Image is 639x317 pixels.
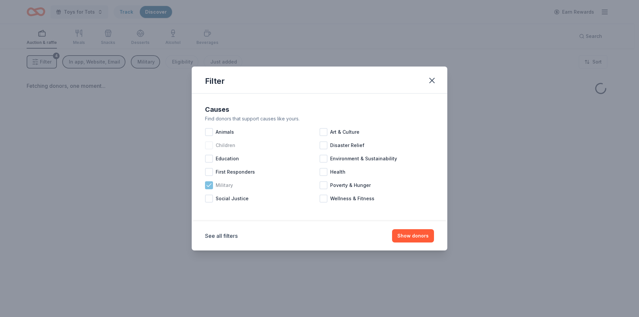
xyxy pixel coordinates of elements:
span: Disaster Relief [330,141,364,149]
span: Environment & Sustainability [330,155,397,163]
div: Filter [205,76,225,86]
span: First Responders [216,168,255,176]
span: Animals [216,128,234,136]
span: Poverty & Hunger [330,181,371,189]
span: Children [216,141,235,149]
div: Causes [205,104,434,115]
span: Art & Culture [330,128,359,136]
button: See all filters [205,232,238,240]
span: Education [216,155,239,163]
span: Military [216,181,233,189]
button: Show donors [392,229,434,242]
span: Wellness & Fitness [330,195,374,203]
div: Find donors that support causes like yours. [205,115,434,123]
span: Health [330,168,345,176]
span: Social Justice [216,195,249,203]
